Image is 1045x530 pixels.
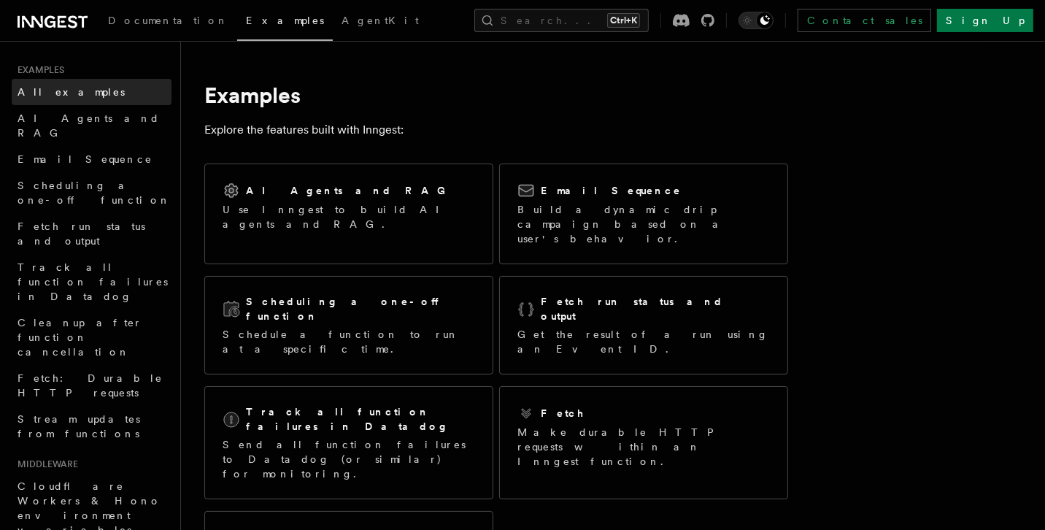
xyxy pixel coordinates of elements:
[246,183,453,198] h2: AI Agents and RAG
[342,15,419,26] span: AgentKit
[237,4,333,41] a: Examples
[12,406,171,447] a: Stream updates from functions
[607,13,640,28] kbd: Ctrl+K
[474,9,649,32] button: Search...Ctrl+K
[246,294,475,323] h2: Scheduling a one-off function
[18,153,153,165] span: Email Sequence
[499,386,788,499] a: FetchMake durable HTTP requests within an Inngest function.
[739,12,774,29] button: Toggle dark mode
[12,365,171,406] a: Fetch: Durable HTTP requests
[937,9,1033,32] a: Sign Up
[12,213,171,254] a: Fetch run status and output
[223,327,475,356] p: Schedule a function to run at a specific time.
[223,202,475,231] p: Use Inngest to build AI agents and RAG.
[517,425,770,469] p: Make durable HTTP requests within an Inngest function.
[798,9,931,32] a: Contact sales
[204,164,493,264] a: AI Agents and RAGUse Inngest to build AI agents and RAG.
[18,261,168,302] span: Track all function failures in Datadog
[204,82,788,108] h1: Examples
[18,86,125,98] span: All examples
[204,386,493,499] a: Track all function failures in DatadogSend all function failures to Datadog (or similar) for moni...
[18,413,140,439] span: Stream updates from functions
[499,164,788,264] a: Email SequenceBuild a dynamic drip campaign based on a user's behavior.
[541,406,585,420] h2: Fetch
[517,202,770,246] p: Build a dynamic drip campaign based on a user's behavior.
[12,64,64,76] span: Examples
[18,180,171,206] span: Scheduling a one-off function
[499,276,788,375] a: Fetch run status and outputGet the result of a run using an Event ID.
[517,327,770,356] p: Get the result of a run using an Event ID.
[204,120,788,140] p: Explore the features built with Inngest:
[18,220,145,247] span: Fetch run status and output
[204,276,493,375] a: Scheduling a one-off functionSchedule a function to run at a specific time.
[12,458,78,470] span: Middleware
[108,15,228,26] span: Documentation
[12,105,171,146] a: AI Agents and RAG
[541,294,770,323] h2: Fetch run status and output
[541,183,682,198] h2: Email Sequence
[246,404,475,434] h2: Track all function failures in Datadog
[333,4,428,39] a: AgentKit
[12,146,171,172] a: Email Sequence
[12,310,171,365] a: Cleanup after function cancellation
[12,254,171,310] a: Track all function failures in Datadog
[223,437,475,481] p: Send all function failures to Datadog (or similar) for monitoring.
[18,317,142,358] span: Cleanup after function cancellation
[12,79,171,105] a: All examples
[18,112,160,139] span: AI Agents and RAG
[99,4,237,39] a: Documentation
[12,172,171,213] a: Scheduling a one-off function
[18,372,163,399] span: Fetch: Durable HTTP requests
[246,15,324,26] span: Examples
